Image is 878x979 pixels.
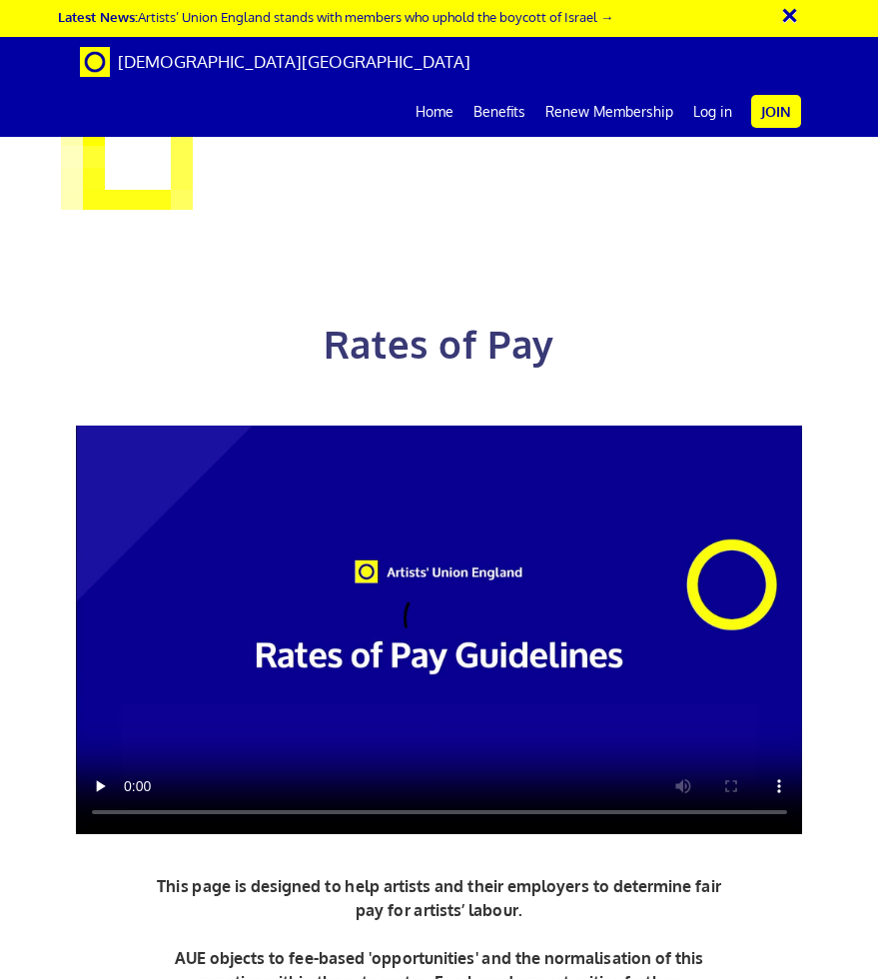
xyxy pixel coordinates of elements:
a: Join [751,95,801,128]
span: Rates of Pay [324,320,554,368]
a: Brand [DEMOGRAPHIC_DATA][GEOGRAPHIC_DATA] [65,37,485,87]
a: Home [406,87,463,137]
a: Benefits [463,87,535,137]
strong: Latest News: [58,8,138,25]
a: Log in [683,87,742,137]
span: [DEMOGRAPHIC_DATA][GEOGRAPHIC_DATA] [118,51,470,72]
a: Renew Membership [535,87,683,137]
a: Latest News:Artists’ Union England stands with members who uphold the boycott of Israel → [58,8,613,25]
